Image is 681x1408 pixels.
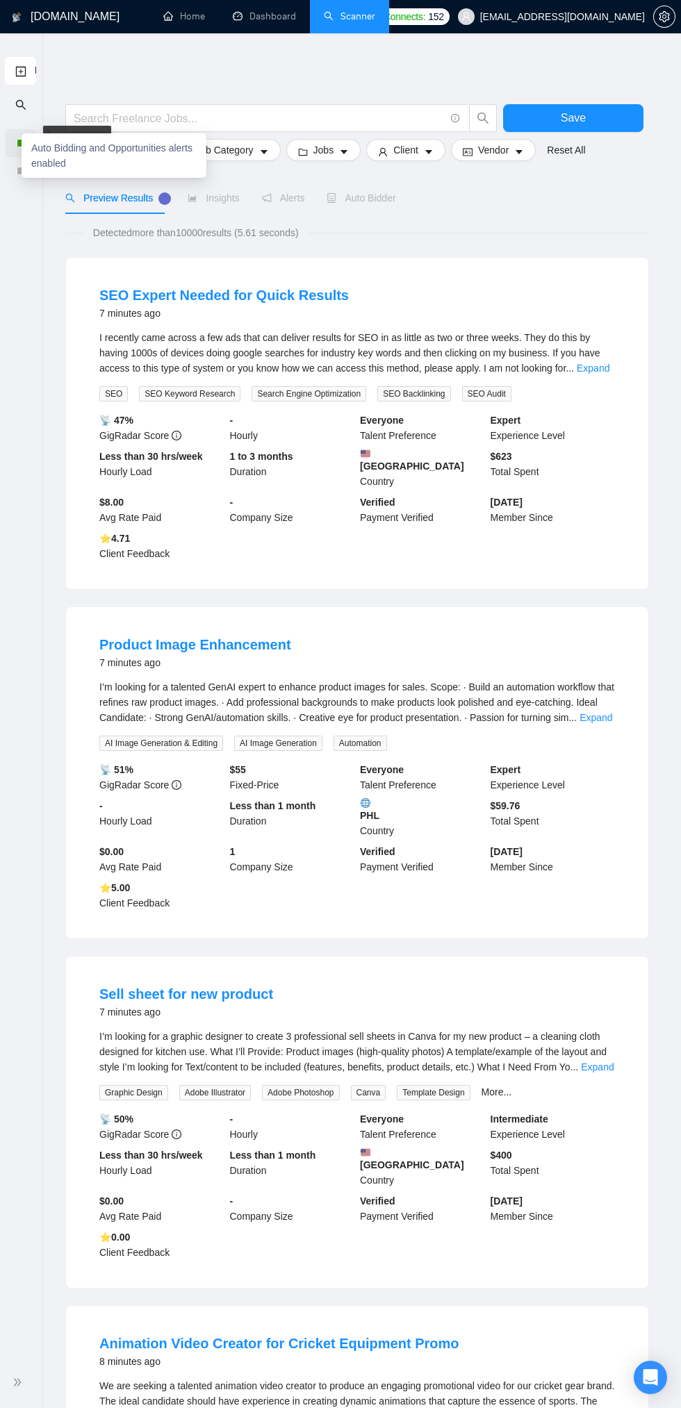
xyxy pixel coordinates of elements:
[491,764,521,775] b: Expert
[188,193,197,203] span: area-chart
[488,449,618,489] div: Total Spent
[230,497,233,508] b: -
[378,147,388,157] span: user
[227,495,358,525] div: Company Size
[581,1061,614,1072] a: Expand
[428,9,443,24] span: 152
[97,1193,227,1224] div: Avg Rate Paid
[99,1085,168,1100] span: Graphic Design
[97,1148,227,1188] div: Hourly Load
[13,1375,26,1389] span: double-right
[97,1111,227,1142] div: GigRadar Score
[97,531,227,561] div: Client Feedback
[230,800,316,811] b: Less than 1 month
[357,1148,488,1188] div: Country
[99,654,291,671] div: 7 minutes ago
[172,431,181,440] span: info-circle
[230,1150,316,1161] b: Less than 1 month
[360,1148,485,1170] b: [GEOGRAPHIC_DATA]
[163,10,205,22] a: homeHome
[99,1004,273,1020] div: 7 minutes ago
[488,1193,618,1224] div: Member Since
[313,142,334,158] span: Jobs
[99,637,291,652] a: Product Image Enhancement
[5,90,36,185] li: My Scanners
[230,1113,233,1125] b: -
[168,139,280,161] button: barsJob Categorycaret-down
[360,1195,395,1207] b: Verified
[482,1086,512,1098] a: More...
[491,451,512,462] b: $ 623
[653,6,675,28] button: setting
[65,192,165,204] span: Preview Results
[357,762,488,793] div: Talent Preference
[653,11,675,22] a: setting
[139,386,240,401] span: SEO Keyword Research
[252,386,366,401] span: Search Engine Optimization
[99,736,223,751] span: AI Image Generation & Editing
[99,332,600,374] span: I recently came across a few ads that can deliver results for SEO in as little as two or three we...
[99,1353,459,1370] div: 8 minutes ago
[97,449,227,489] div: Hourly Load
[324,10,375,22] a: searchScanner
[99,1031,607,1072] span: I’m looking for a graphic designer to create 3 professional sell sheets in Canva for my new produ...
[15,90,26,118] span: search
[99,764,133,775] b: 📡 51%
[99,1195,124,1207] b: $0.00
[99,415,133,426] b: 📡 47%
[99,330,615,376] div: I recently came across a few ads that can deliver results for SEO in as little as two or three we...
[259,147,269,157] span: caret-down
[488,1111,618,1142] div: Experience Level
[361,798,370,808] img: 🌐
[99,451,203,462] b: Less than 30 hrs/week
[99,1029,615,1075] div: I’m looking for a graphic designer to create 3 professional sell sheets in Canva for my new produ...
[397,1085,470,1100] span: Template Design
[357,413,488,443] div: Talent Preference
[286,139,361,161] button: folderJobscaret-down
[227,1111,358,1142] div: Hourly
[357,844,488,875] div: Payment Verified
[230,451,293,462] b: 1 to 3 months
[488,495,618,525] div: Member Since
[227,413,358,443] div: Hourly
[360,1113,404,1125] b: Everyone
[227,844,358,875] div: Company Size
[491,497,523,508] b: [DATE]
[227,762,358,793] div: Fixed-Price
[230,764,246,775] b: $ 55
[361,1148,370,1157] img: 🇺🇸
[227,1148,358,1188] div: Duration
[99,679,615,725] div: I’m looking for a talented GenAI expert to enhance product images for sales. Scope: · Build an au...
[361,449,370,458] img: 🇺🇸
[234,736,322,751] span: AI Image Generation
[99,386,128,401] span: SEO
[571,1061,579,1072] span: ...
[230,415,233,426] b: -
[577,363,609,374] a: Expand
[384,9,425,24] span: Connects:
[424,147,434,157] span: caret-down
[5,57,36,85] li: New Scanner
[227,449,358,489] div: Duration
[360,497,395,508] b: Verified
[97,1229,227,1260] div: Client Feedback
[491,1195,523,1207] b: [DATE]
[357,1111,488,1142] div: Talent Preference
[478,142,509,158] span: Vendor
[99,800,103,811] b: -
[357,1193,488,1224] div: Payment Verified
[491,415,521,426] b: Expert
[97,495,227,525] div: Avg Rate Paid
[99,533,130,544] b: ⭐️ 4.71
[227,798,358,838] div: Duration
[99,1113,133,1125] b: 📡 50%
[360,846,395,857] b: Verified
[97,798,227,838] div: Hourly Load
[233,10,296,22] a: dashboardDashboard
[654,11,675,22] span: setting
[360,449,485,472] b: [GEOGRAPHIC_DATA]
[298,147,308,157] span: folder
[99,1232,130,1243] b: ⭐️ 0.00
[451,114,460,123] span: info-circle
[503,104,643,132] button: Save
